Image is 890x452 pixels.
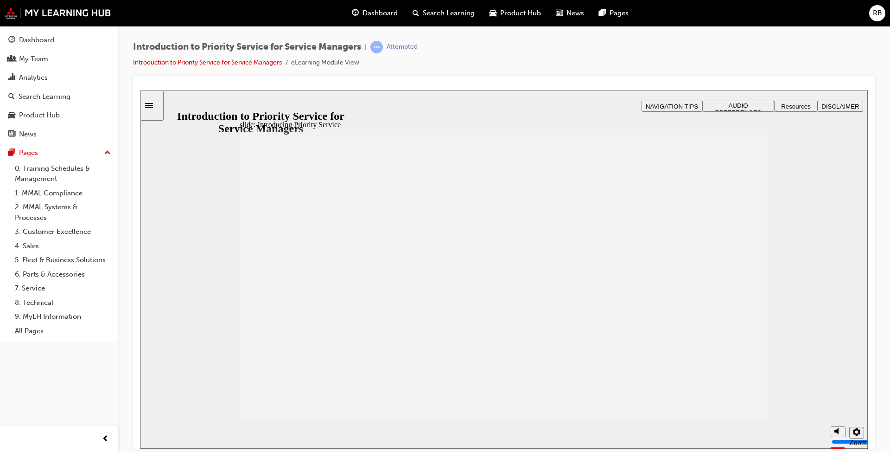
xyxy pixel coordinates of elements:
[8,149,15,157] span: pages-icon
[19,91,70,102] div: Search Learning
[19,148,38,158] div: Pages
[556,7,563,19] span: news-icon
[11,161,114,186] a: 0. Training Schedules & Management
[566,8,584,19] span: News
[599,7,606,19] span: pages-icon
[505,13,558,19] span: NAVIGATION TIPS
[8,93,15,101] span: search-icon
[4,88,114,105] a: Search Learning
[501,10,562,21] button: NAVIGATION TIPS
[19,72,48,83] div: Analytics
[500,8,541,19] span: Product Hub
[677,10,723,21] button: DISCLAIMER
[11,267,114,282] a: 6. Parts & Accessories
[686,328,723,358] div: misc controls
[489,7,496,19] span: car-icon
[8,74,15,82] span: chart-icon
[4,107,114,124] a: Product Hub
[11,296,114,310] a: 8. Technical
[8,55,15,64] span: people-icon
[4,51,114,68] a: My Team
[634,10,677,21] button: Resources
[11,225,114,239] a: 3. Customer Excellence
[11,324,114,338] a: All Pages
[11,310,114,324] a: 9. MyLH Information
[413,7,419,19] span: search-icon
[869,5,885,21] button: RB
[4,126,114,143] a: News
[591,4,636,23] a: pages-iconPages
[352,7,359,19] span: guage-icon
[423,8,475,19] span: Search Learning
[104,147,111,159] span: up-icon
[4,32,114,49] a: Dashboard
[133,42,361,52] span: Introduction to Priority Service for Service Managers
[19,35,54,45] div: Dashboard
[133,58,282,66] a: Introduction to Priority Service for Service Managers
[4,144,114,161] button: Pages
[4,69,114,86] a: Analytics
[562,10,634,21] button: AUDIO PREFERENCES
[19,129,37,140] div: News
[102,433,109,445] span: prev-icon
[19,110,60,121] div: Product Hub
[8,36,15,45] span: guage-icon
[365,42,367,52] span: |
[4,30,114,144] button: DashboardMy TeamAnalyticsSearch LearningProduct HubNews
[344,4,405,23] a: guage-iconDashboard
[362,8,398,19] span: Dashboard
[11,253,114,267] a: 5. Fleet & Business Solutions
[690,336,705,347] button: Mute (Ctrl+Alt+M)
[370,41,383,53] span: learningRecordVerb_ATTEMPT-icon
[610,8,629,19] span: Pages
[691,348,751,355] input: volume
[8,111,15,120] span: car-icon
[482,4,548,23] a: car-iconProduct Hub
[681,13,718,19] span: DISCLAIMER
[11,200,114,225] a: 2. MMAL Systems & Processes
[8,130,15,139] span: news-icon
[873,8,882,19] span: RB
[641,13,670,19] span: Resources
[291,58,359,68] li: eLearning Module View
[11,239,114,253] a: 4. Sales
[548,4,591,23] a: news-iconNews
[709,336,724,348] button: Settings
[575,12,621,26] span: AUDIO PREFERENCES
[11,186,114,200] a: 1. MMAL Compliance
[405,4,482,23] a: search-iconSearch Learning
[5,7,111,19] img: mmal
[11,281,114,296] a: 7. Service
[709,348,726,373] label: Zoom to fit
[387,43,418,52] div: Attempted
[19,54,48,65] div: My Team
